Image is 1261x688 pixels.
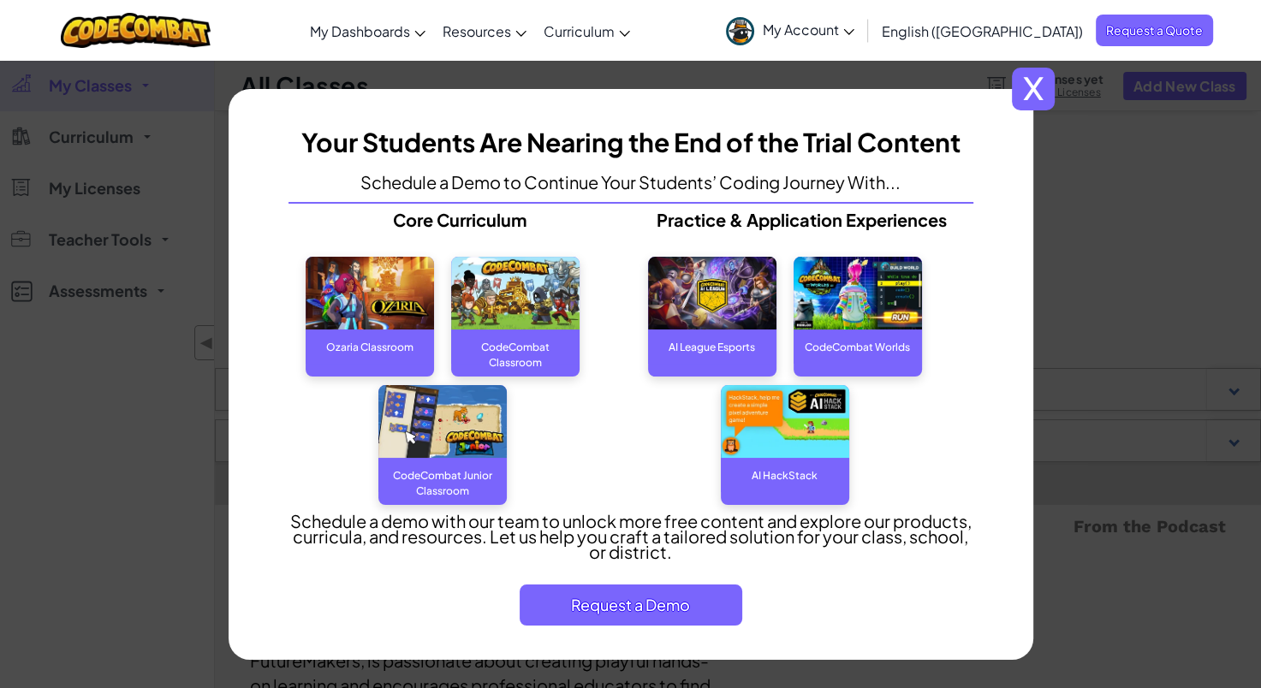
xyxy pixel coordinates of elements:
p: Core Curriculum [288,212,631,228]
p: Practice & Application Experiences [631,212,973,228]
a: English ([GEOGRAPHIC_DATA]) [873,8,1091,54]
img: CodeCombat [451,257,580,329]
div: Ozaria Classroom [306,329,434,364]
button: Request a Demo [520,584,742,626]
div: AI League Esports [648,329,776,364]
a: My Dashboards [301,8,434,54]
img: CodeCombat logo [61,13,211,48]
a: Request a Quote [1096,15,1213,46]
div: AI HackStack [721,458,849,492]
div: CodeCombat Worlds [794,329,922,364]
img: CodeCombat Junior [378,385,507,458]
span: My Dashboards [310,22,410,40]
img: AI League [648,257,776,329]
img: AI Hackstack [721,385,849,458]
img: CodeCombat World [794,257,922,329]
div: CodeCombat Junior Classroom [378,458,507,492]
p: Schedule a demo with our team to unlock more free content and explore our products, curricula, ​a... [288,513,973,560]
img: Ozaria [306,257,434,329]
h3: Your Students Are Nearing the End of the Trial Content [301,123,961,162]
p: Schedule a Demo to Continue Your Students’ Coding Journey With... [360,175,901,190]
a: My Account [717,3,863,57]
span: English ([GEOGRAPHIC_DATA]) [882,22,1083,40]
span: Curriculum [544,22,615,40]
div: CodeCombat Classroom [451,329,580,364]
span: Resources [443,22,511,40]
span: x [1012,68,1055,110]
img: avatar [726,17,754,45]
a: Resources [434,8,535,54]
span: My Account [763,21,854,39]
a: Curriculum [535,8,639,54]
